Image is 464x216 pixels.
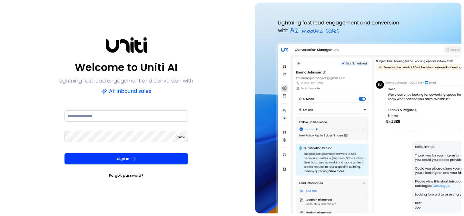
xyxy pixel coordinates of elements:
button: Sign In [64,153,188,164]
button: Show [175,134,185,140]
p: Lightning fast lead engagement and conversion with [59,76,193,85]
img: auth-hero.png [255,3,461,213]
a: Forgot password? [109,172,143,179]
p: Welcome to Uniti AI [75,60,178,75]
p: AI-inbound sales [101,87,151,96]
